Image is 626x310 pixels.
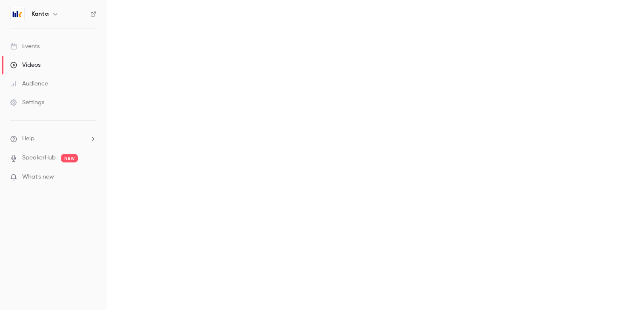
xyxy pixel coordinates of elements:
[10,80,48,88] div: Audience
[22,154,56,162] a: SpeakerHub
[22,134,34,143] span: Help
[61,154,78,162] span: new
[10,134,96,143] li: help-dropdown-opener
[10,42,40,51] div: Events
[10,61,40,69] div: Videos
[11,7,24,21] img: Kanta
[10,98,44,107] div: Settings
[22,173,54,182] span: What's new
[32,10,49,18] h6: Kanta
